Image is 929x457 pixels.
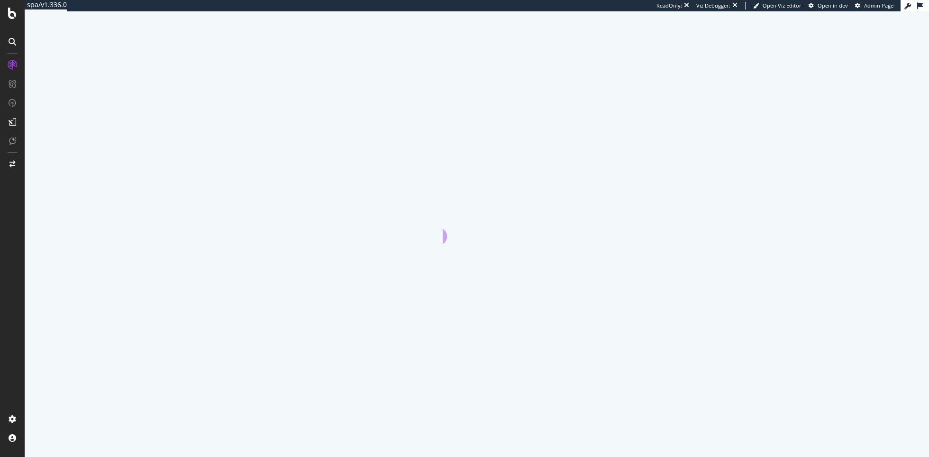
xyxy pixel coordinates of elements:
[809,2,848,9] a: Open in dev
[656,2,682,9] div: ReadOnly:
[443,210,511,244] div: animation
[696,2,730,9] div: Viz Debugger:
[763,2,801,9] span: Open Viz Editor
[855,2,893,9] a: Admin Page
[818,2,848,9] span: Open in dev
[753,2,801,9] a: Open Viz Editor
[864,2,893,9] span: Admin Page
